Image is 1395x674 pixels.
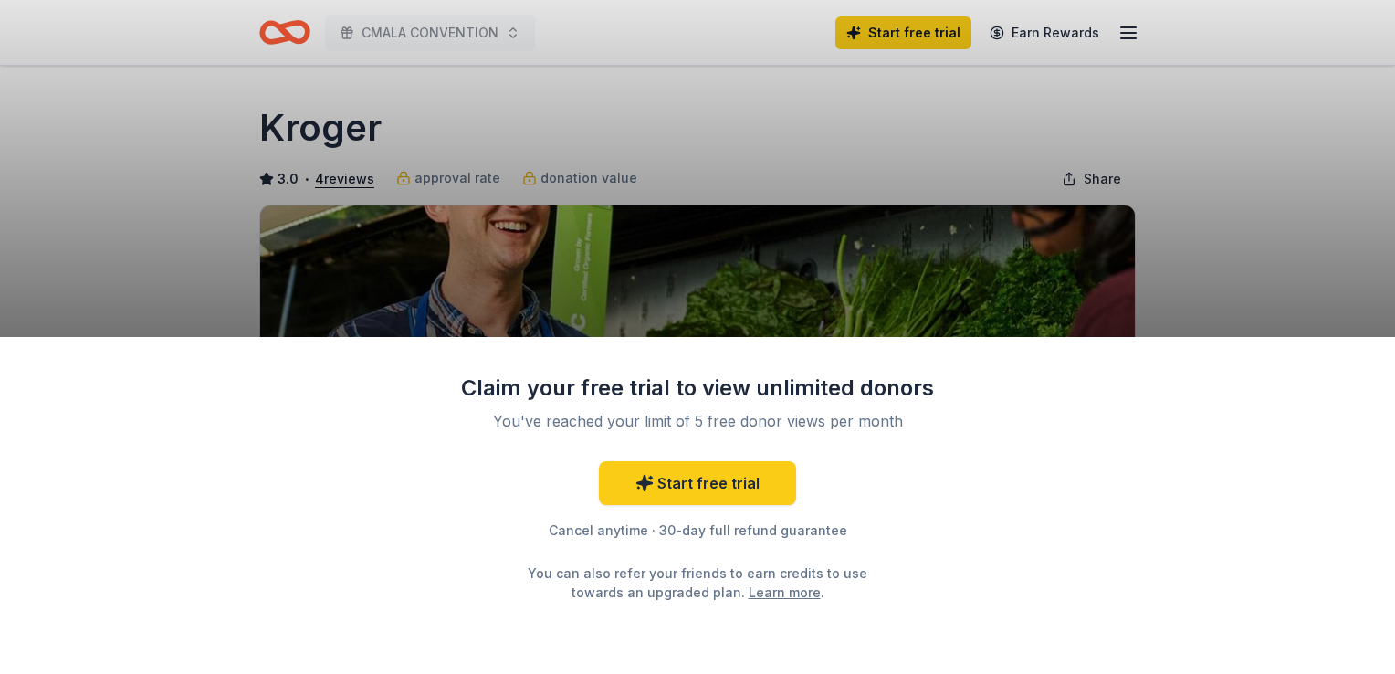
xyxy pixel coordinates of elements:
[511,563,884,602] div: You can also refer your friends to earn credits to use towards an upgraded plan. .
[482,410,913,432] div: You've reached your limit of 5 free donor views per month
[599,461,796,505] a: Start free trial
[749,583,821,602] a: Learn more
[460,374,935,403] div: Claim your free trial to view unlimited donors
[460,520,935,542] div: Cancel anytime · 30-day full refund guarantee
